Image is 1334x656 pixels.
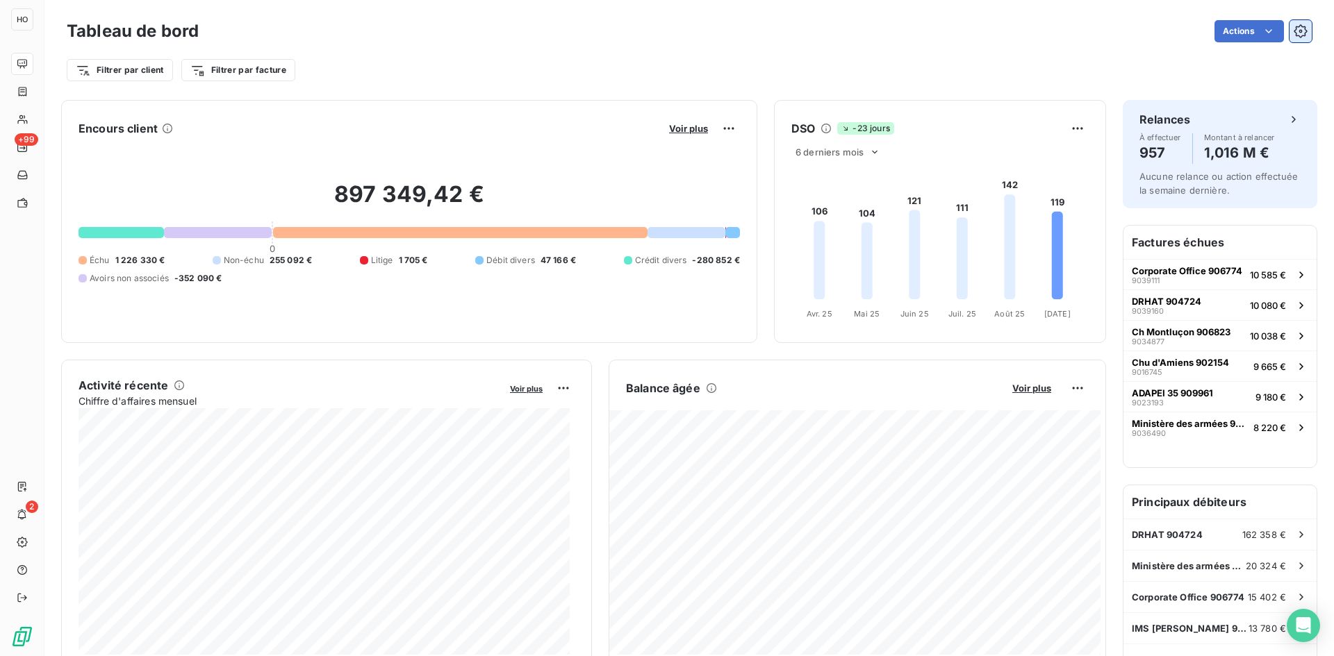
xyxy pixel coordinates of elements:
[669,123,708,134] span: Voir plus
[1132,357,1229,368] span: Chu d'Amiens 902154
[1204,133,1275,142] span: Montant à relancer
[900,309,929,319] tspan: Juin 25
[1250,330,1286,342] span: 10 038 €
[11,625,33,648] img: Logo LeanPay
[692,254,740,267] span: -280 852 €
[506,382,547,394] button: Voir plus
[665,122,712,135] button: Voir plus
[1044,309,1071,319] tspan: [DATE]
[1139,111,1190,128] h6: Relances
[1132,368,1162,376] span: 9016745
[67,59,173,81] button: Filtrer par client
[1250,300,1286,311] span: 10 080 €
[1132,591,1244,603] span: Corporate Office 906774
[79,120,158,137] h6: Encours client
[1139,142,1181,164] h4: 957
[1012,382,1051,394] span: Voir plus
[371,254,393,267] span: Litige
[90,272,169,285] span: Avoirs non associés
[1132,296,1201,307] span: DRHAT 904724
[1255,392,1286,403] span: 9 180 €
[1132,398,1164,407] span: 9023193
[1123,485,1317,519] h6: Principaux débiteurs
[1132,418,1248,429] span: Ministère des armées 902110
[15,133,38,146] span: +99
[1132,276,1160,285] span: 9039111
[1250,269,1286,280] span: 10 585 €
[1204,142,1275,164] h4: 1,016 M €
[1248,591,1286,603] span: 15 402 €
[1123,412,1317,442] button: Ministère des armées 90211090364908 220 €
[1139,171,1298,196] span: Aucune relance ou action effectuée la semaine dernière.
[1253,361,1286,372] span: 9 665 €
[1132,529,1203,540] span: DRHAT 904724
[1246,560,1286,571] span: 20 324 €
[1132,429,1166,437] span: 9036490
[1132,326,1230,337] span: Ch Montluçon 906823
[1132,265,1242,276] span: Corporate Office 906774
[224,254,264,267] span: Non-échu
[399,254,428,267] span: 1 705 €
[1008,382,1055,394] button: Voir plus
[1123,226,1317,259] h6: Factures échues
[1139,133,1181,142] span: À effectuer
[1132,623,1249,634] span: IMS [PERSON_NAME] 902913
[11,8,33,31] div: HO
[1132,387,1213,398] span: ADAPEI 35 909961
[837,122,894,135] span: -23 jours
[174,272,222,285] span: -352 090 €
[948,309,976,319] tspan: Juil. 25
[1123,289,1317,320] button: DRHAT 904724903916010 080 €
[635,254,687,267] span: Crédit divers
[1132,337,1164,346] span: 9034877
[791,120,815,137] h6: DSO
[1242,529,1286,540] span: 162 358 €
[807,309,832,319] tspan: Avr. 25
[115,254,165,267] span: 1 226 330 €
[541,254,576,267] span: 47 166 €
[994,309,1025,319] tspan: Août 25
[1132,307,1164,315] span: 9039160
[1123,320,1317,351] button: Ch Montluçon 906823903487710 038 €
[854,309,880,319] tspan: Mai 25
[796,146,864,158] span: 6 derniers mois
[1123,381,1317,412] button: ADAPEI 35 90996190231939 180 €
[181,59,295,81] button: Filtrer par facture
[26,501,38,513] span: 2
[1249,623,1286,634] span: 13 780 €
[1287,609,1320,642] div: Open Intercom Messenger
[1123,351,1317,381] button: Chu d'Amiens 90215490167459 665 €
[510,384,543,394] span: Voir plus
[79,180,740,222] h2: 897 349,42 €
[1123,259,1317,289] button: Corporate Office 906774903911110 585 €
[270,254,312,267] span: 255 092 €
[1214,20,1284,42] button: Actions
[90,254,110,267] span: Échu
[1132,560,1246,571] span: Ministère des armées 902110
[270,243,275,254] span: 0
[1253,422,1286,433] span: 8 220 €
[79,394,500,408] span: Chiffre d'affaires mensuel
[626,380,700,396] h6: Balance âgée
[79,377,168,394] h6: Activité récente
[486,254,535,267] span: Débit divers
[67,19,199,44] h3: Tableau de bord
